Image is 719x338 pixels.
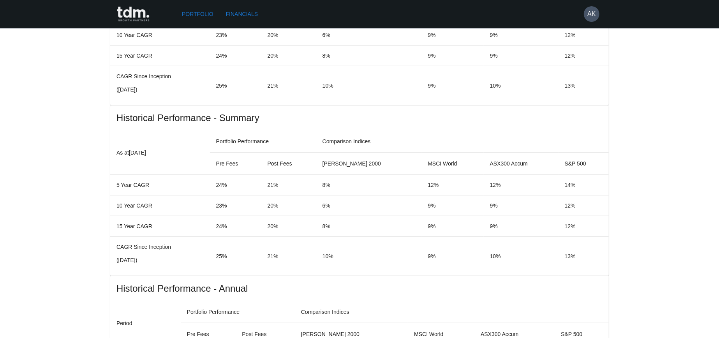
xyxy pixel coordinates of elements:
[421,153,483,175] th: MSCI World
[316,46,422,66] td: 8%
[559,25,609,46] td: 12%
[261,216,316,237] td: 20%
[316,175,422,195] td: 8%
[210,66,261,106] td: 25%
[116,148,204,157] p: As at [DATE]
[484,66,559,106] td: 10%
[484,153,559,175] th: ASX300 Accum
[116,256,204,264] p: ( [DATE] )
[559,66,609,106] td: 13%
[484,237,559,276] td: 10%
[484,195,559,216] td: 9%
[316,25,422,46] td: 6%
[261,195,316,216] td: 20%
[484,216,559,237] td: 9%
[421,237,483,276] td: 9%
[261,66,316,106] td: 21%
[421,25,483,46] td: 9%
[559,216,609,237] td: 12%
[110,25,210,46] td: 10 Year CAGR
[261,175,316,195] td: 21%
[559,153,609,175] th: S&P 500
[559,237,609,276] td: 13%
[421,175,483,195] td: 12%
[559,175,609,195] td: 14%
[559,46,609,66] td: 12%
[210,46,261,66] td: 24%
[316,66,422,106] td: 10%
[210,175,261,195] td: 24%
[261,25,316,46] td: 20%
[316,153,422,175] th: [PERSON_NAME] 2000
[484,25,559,46] td: 9%
[210,25,261,46] td: 23%
[421,216,483,237] td: 9%
[110,66,210,106] td: CAGR Since Inception
[584,6,599,22] button: AK
[210,216,261,237] td: 24%
[110,46,210,66] td: 15 Year CAGR
[316,195,422,216] td: 6%
[210,237,261,276] td: 25%
[210,130,316,153] th: Portfolio Performance
[484,175,559,195] td: 12%
[116,112,603,124] span: Historical Performance - Summary
[110,175,210,195] td: 5 Year CAGR
[110,195,210,216] td: 10 Year CAGR
[261,46,316,66] td: 20%
[316,216,422,237] td: 8%
[316,130,609,153] th: Comparison Indices
[261,153,316,175] th: Post Fees
[421,195,483,216] td: 9%
[295,301,609,323] th: Comparison Indices
[110,237,210,276] td: CAGR Since Inception
[116,86,204,93] p: ( [DATE] )
[316,237,422,276] td: 10%
[223,7,261,21] a: Financials
[181,301,295,323] th: Portfolio Performance
[210,153,261,175] th: Pre Fees
[179,7,217,21] a: Portfolio
[587,9,596,19] h6: AK
[484,46,559,66] td: 9%
[116,282,603,295] span: Historical Performance - Annual
[421,66,483,106] td: 9%
[261,237,316,276] td: 21%
[559,195,609,216] td: 12%
[110,216,210,237] td: 15 Year CAGR
[210,195,261,216] td: 23%
[421,46,483,66] td: 9%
